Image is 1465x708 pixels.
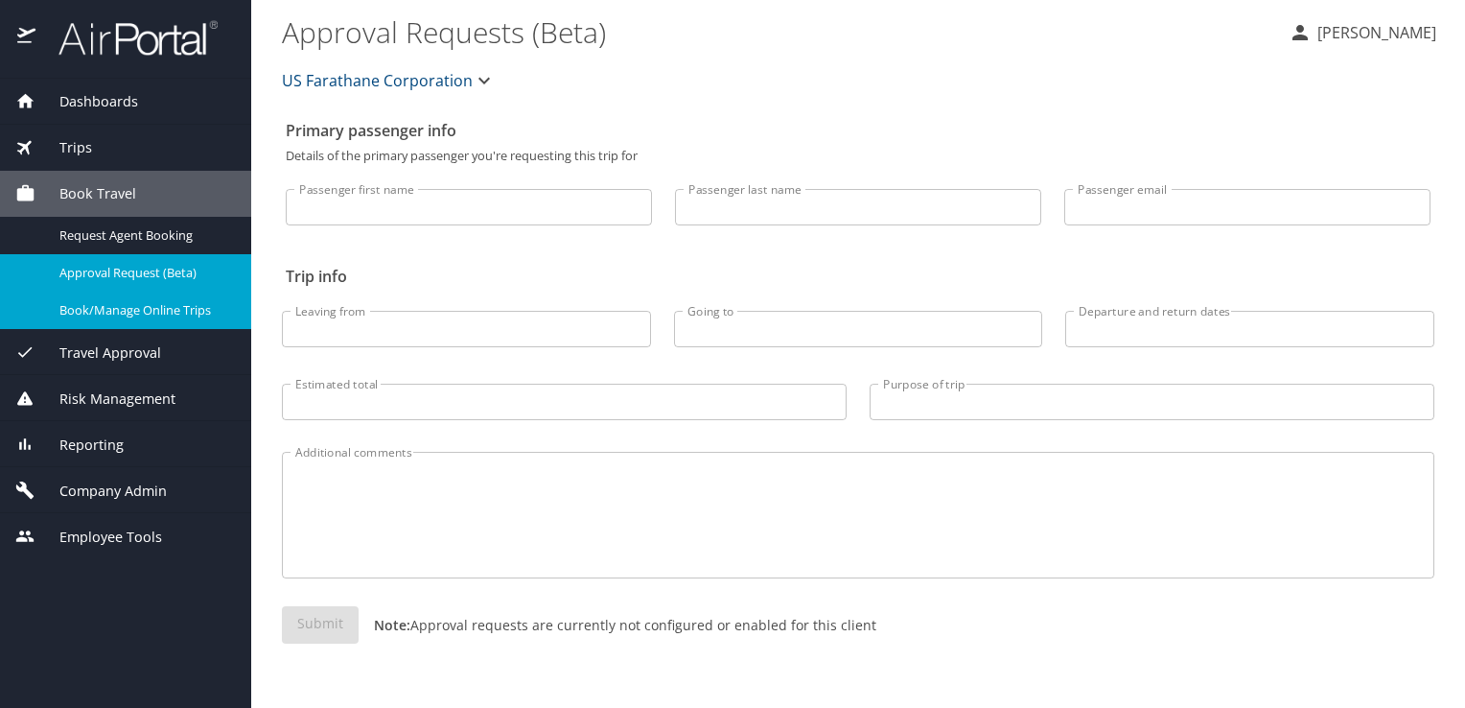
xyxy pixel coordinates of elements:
span: Employee Tools [35,527,162,548]
p: Approval requests are currently not configured or enabled for this client [359,615,876,635]
h1: Approval Requests (Beta) [282,2,1273,61]
h2: Trip info [286,261,1430,292]
p: [PERSON_NAME] [1312,21,1436,44]
span: Reporting [35,435,124,456]
img: airportal-logo.png [37,19,218,57]
p: Details of the primary passenger you're requesting this trip for [286,150,1430,162]
span: Trips [35,137,92,158]
span: Book/Manage Online Trips [59,301,228,319]
span: US Farathane Corporation [282,67,473,94]
img: icon-airportal.png [17,19,37,57]
h2: Primary passenger info [286,115,1430,146]
span: Book Travel [35,183,136,204]
span: Dashboards [35,91,138,112]
span: Approval Request (Beta) [59,264,228,282]
button: US Farathane Corporation [274,61,503,100]
span: Company Admin [35,481,167,502]
span: Travel Approval [35,342,161,364]
strong: Note: [374,616,410,634]
span: Risk Management [35,389,175,410]
span: Request Agent Booking [59,226,228,245]
button: [PERSON_NAME] [1281,15,1444,50]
